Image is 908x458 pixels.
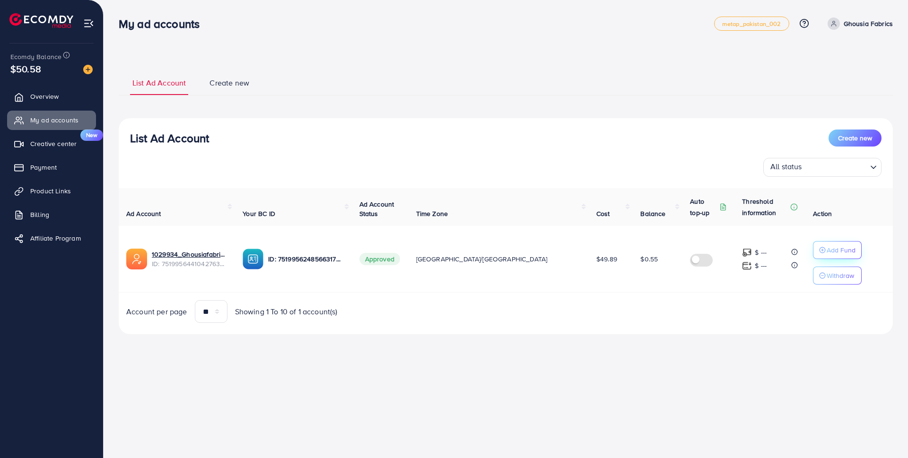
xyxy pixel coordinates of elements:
[827,244,856,256] p: Add Fund
[844,18,893,29] p: Ghousia Fabrics
[7,134,96,153] a: Creative centerNew
[83,65,93,74] img: image
[596,254,617,264] span: $49.89
[813,267,862,285] button: Withdraw
[359,253,400,265] span: Approved
[10,52,61,61] span: Ecomdy Balance
[30,115,79,125] span: My ad accounts
[30,210,49,219] span: Billing
[827,270,854,281] p: Withdraw
[126,306,187,317] span: Account per page
[243,209,275,218] span: Your BC ID
[690,196,717,218] p: Auto top-up
[7,111,96,130] a: My ad accounts
[640,209,665,218] span: Balance
[243,249,263,269] img: ic-ba-acc.ded83a64.svg
[416,254,548,264] span: [GEOGRAPHIC_DATA]/[GEOGRAPHIC_DATA]
[768,159,804,174] span: All status
[742,261,752,271] img: top-up amount
[7,181,96,200] a: Product Links
[813,241,862,259] button: Add Fund
[7,87,96,106] a: Overview
[805,160,866,174] input: Search for option
[119,17,207,31] h3: My ad accounts
[359,199,394,218] span: Ad Account Status
[126,249,147,269] img: ic-ads-acc.e4c84228.svg
[30,233,81,243] span: Affiliate Program
[7,205,96,224] a: Billing
[640,254,658,264] span: $0.55
[10,62,41,76] span: $50.58
[755,247,767,258] p: $ ---
[210,78,249,88] span: Create new
[742,196,788,218] p: Threshold information
[152,250,227,269] div: <span class='underline'>1029934_Ghousiafabrics_1750876314542</span></br>7519956441042763777
[755,260,767,271] p: $ ---
[30,186,71,196] span: Product Links
[824,17,893,30] a: Ghousia Fabrics
[80,130,103,141] span: New
[763,158,882,177] div: Search for option
[235,306,338,317] span: Showing 1 To 10 of 1 account(s)
[152,250,227,259] a: 1029934_Ghousiafabrics_1750876314542
[7,158,96,177] a: Payment
[416,209,448,218] span: Time Zone
[30,163,57,172] span: Payment
[9,13,73,28] img: logo
[132,78,186,88] span: List Ad Account
[838,133,872,143] span: Create new
[813,209,832,218] span: Action
[30,92,59,101] span: Overview
[83,18,94,29] img: menu
[742,248,752,258] img: top-up amount
[126,209,161,218] span: Ad Account
[130,131,209,145] h3: List Ad Account
[152,259,227,268] span: ID: 7519956441042763777
[722,21,781,27] span: metap_pakistan_002
[596,209,610,218] span: Cost
[7,229,96,248] a: Affiliate Program
[829,130,882,147] button: Create new
[714,17,789,31] a: metap_pakistan_002
[268,253,344,265] p: ID: 7519956248566317057
[30,139,77,148] span: Creative center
